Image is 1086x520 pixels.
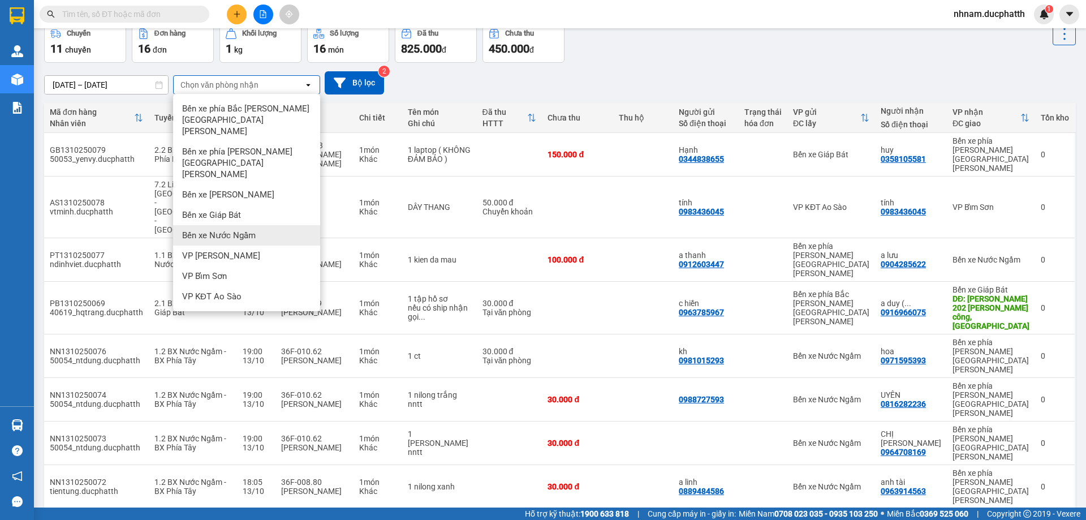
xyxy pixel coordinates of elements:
div: 19:00 [243,434,270,443]
div: Ghi chú [408,119,471,128]
div: 13/10 [243,443,270,452]
div: 1 tập hồ sơ [408,294,471,303]
div: anh tài [881,478,941,487]
div: Tuyến [154,113,231,122]
div: 0983436045 [679,207,724,216]
div: 0912603447 [679,260,724,269]
button: Chuyến11chuyến [44,22,126,63]
div: 40619_hqtrang.ducphatth [50,308,143,317]
div: Khác [359,207,396,216]
span: Bến xe Nước Ngầm [182,230,256,241]
div: 13/10 [243,399,270,409]
div: ĐC lấy [793,119,860,128]
div: 0344838655 [679,154,724,164]
div: HTTT [482,119,528,128]
div: [PERSON_NAME] [281,443,348,452]
div: 13/10 [243,308,270,317]
img: logo-vxr [10,7,24,24]
div: Bến xe phía [PERSON_NAME][GEOGRAPHIC_DATA][PERSON_NAME] [953,425,1029,461]
img: warehouse-icon [11,74,23,85]
div: 0816282236 [881,399,926,409]
div: 1 nilong trắng [408,390,471,399]
div: Khác [359,260,396,269]
div: Bến xe phía [PERSON_NAME][GEOGRAPHIC_DATA][PERSON_NAME] [953,469,1029,505]
div: 18:05 [243,478,270,487]
div: VP KĐT Ao Sào [793,203,869,212]
div: 0 [1041,395,1069,404]
div: 1 nilong xanh [408,482,471,491]
div: nntt [408,399,471,409]
div: Đã thu [482,108,528,117]
span: 2.2 BX Giáp Bát - BX Phía Bắc [154,145,226,164]
div: 0963785967 [679,308,724,317]
span: plus [233,10,241,18]
div: Khác [359,399,396,409]
div: Bến xe Nước Ngầm [793,395,869,404]
span: đ [529,45,534,54]
span: 1.2 BX Nước Ngầm - BX Phía Tây [154,478,226,496]
div: NN1310250074 [50,390,143,399]
div: huy [881,145,941,154]
span: ... [904,299,911,308]
div: vtminh.ducphatth [50,207,143,216]
div: 50054_ntdung.ducphatth [50,443,143,452]
div: 150.000 đ [548,150,607,159]
div: nntt [408,448,471,457]
th: Toggle SortBy [44,103,149,133]
button: caret-down [1059,5,1079,24]
span: question-circle [12,445,23,456]
span: 1 [226,42,232,55]
span: Hỗ trợ kỹ thuật: [525,508,629,520]
div: kh [679,347,733,356]
ul: Menu [173,94,320,311]
div: Chưa thu [548,113,607,122]
div: 36F-010.62 [281,434,348,443]
span: ... [419,312,425,321]
div: c hiền [679,299,733,308]
div: Bến xe phía [PERSON_NAME][GEOGRAPHIC_DATA][PERSON_NAME] [953,381,1029,418]
div: PT1310250077 [50,251,143,260]
span: 1.1 BX Phía Tây - BX Nước Ngầm [154,251,225,269]
div: Trạng thái [744,108,782,117]
div: 36F-008.80 [281,478,348,487]
div: [PERSON_NAME] [281,487,348,496]
span: 1.2 BX Nước Ngầm - BX Phía Tây [154,347,226,365]
sup: 2 [378,66,390,77]
div: VP nhận [953,108,1020,117]
span: message [12,496,23,507]
div: Tên món [408,108,471,117]
div: Bến xe Giáp Bát [793,150,869,159]
button: Đã thu825.000đ [395,22,477,63]
div: 30.000 đ [482,347,537,356]
span: | [977,508,979,520]
span: ⚪️ [881,512,884,516]
div: Người nhận [881,106,941,115]
span: 1.2 BX Nước Ngầm - BX Phía Tây [154,390,226,409]
img: solution-icon [11,102,23,114]
span: 825.000 [401,42,442,55]
div: VP gửi [793,108,860,117]
div: 19:00 [243,390,270,399]
span: Bến xe [PERSON_NAME] [182,189,274,200]
div: Nhân viên [50,119,134,128]
div: 0983436045 [881,207,926,216]
div: 0963914563 [881,487,926,496]
div: NN1310250073 [50,434,143,443]
span: VP KĐT Ao Sào [182,291,242,302]
div: 1 món [359,390,396,399]
span: 450.000 [489,42,529,55]
div: 0 [1041,303,1069,312]
button: Đơn hàng16đơn [132,22,214,63]
div: 1 túi hồng [408,429,471,448]
div: DÂY THANG [408,203,471,212]
div: a duy ( 0981922846 ) [881,299,941,308]
span: VP [PERSON_NAME] [182,250,260,261]
span: copyright [1023,510,1031,518]
div: 50.000 đ [482,198,537,207]
div: Tại văn phòng [482,356,537,365]
th: Toggle SortBy [947,103,1035,133]
div: 13/10 [243,356,270,365]
div: nếu có ship nhận gọi khách r book ship hộ khách ạ [408,303,471,321]
div: a thanh [679,251,733,260]
div: a linh [679,478,733,487]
